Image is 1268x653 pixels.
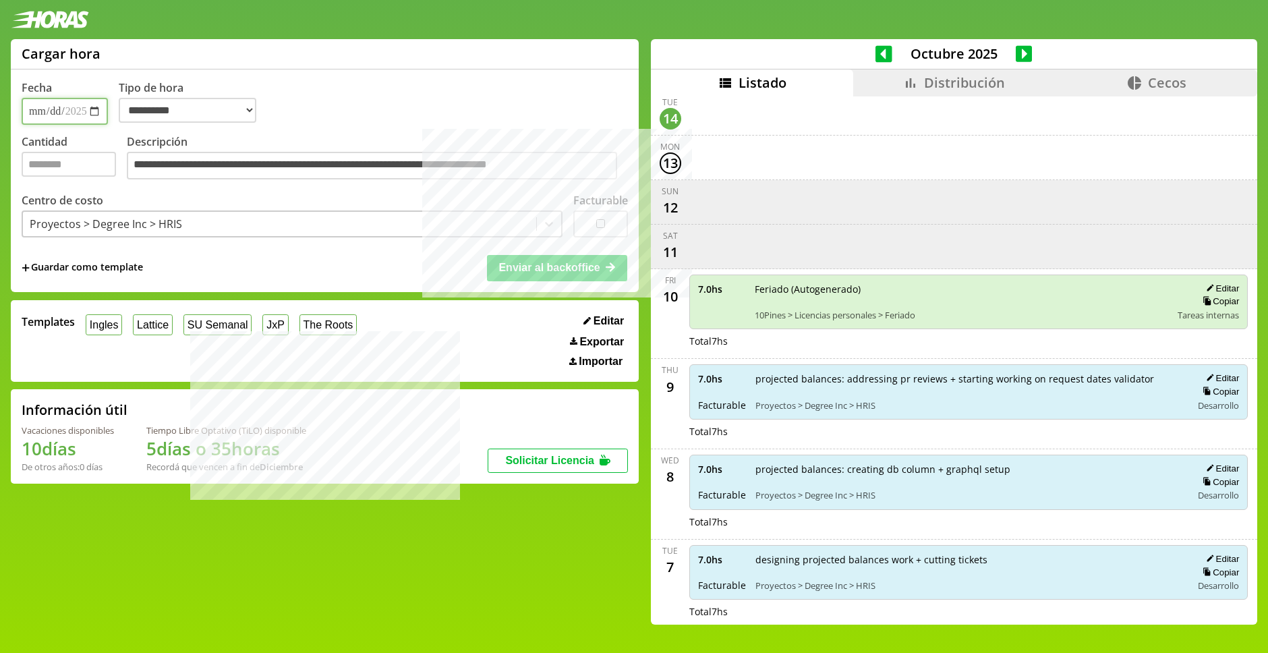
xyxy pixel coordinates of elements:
[698,372,746,385] span: 7.0 hs
[260,461,303,473] b: Diciembre
[1199,567,1239,578] button: Copiar
[30,217,182,231] div: Proyectos > Degree Inc > HRIS
[755,283,1169,295] span: Feriado (Autogenerado)
[146,461,306,473] div: Recordá que vencen a fin de
[651,96,1257,623] div: scrollable content
[698,553,746,566] span: 7.0 hs
[488,449,628,473] button: Solicitar Licencia
[660,242,681,263] div: 11
[698,579,746,592] span: Facturable
[689,515,1248,528] div: Total 7 hs
[662,96,678,108] div: Tue
[22,80,52,95] label: Fecha
[698,283,745,295] span: 7.0 hs
[22,436,114,461] h1: 10 días
[663,230,678,242] div: Sat
[660,141,680,152] div: Mon
[662,364,679,376] div: Thu
[22,193,103,208] label: Centro de costo
[119,98,256,123] select: Tipo de hora
[1199,295,1239,307] button: Copiar
[146,424,306,436] div: Tiempo Libre Optativo (TiLO) disponible
[924,74,1005,92] span: Distribución
[1202,372,1239,384] button: Editar
[689,605,1248,618] div: Total 7 hs
[86,314,122,335] button: Ingles
[1198,489,1239,501] span: Desarrollo
[22,260,30,275] span: +
[1198,399,1239,411] span: Desarrollo
[1198,579,1239,592] span: Desarrollo
[579,314,628,328] button: Editar
[1202,553,1239,565] button: Editar
[579,356,623,368] span: Importar
[183,314,252,335] button: SU Semanal
[689,335,1248,347] div: Total 7 hs
[1148,74,1186,92] span: Cecos
[892,45,1016,63] span: Octubre 2025
[487,255,627,281] button: Enviar al backoffice
[566,335,628,349] button: Exportar
[698,399,746,411] span: Facturable
[660,197,681,219] div: 12
[755,579,1183,592] span: Proyectos > Degree Inc > HRIS
[22,45,100,63] h1: Cargar hora
[689,425,1248,438] div: Total 7 hs
[755,399,1183,411] span: Proyectos > Degree Inc > HRIS
[660,466,681,488] div: 8
[573,193,628,208] label: Facturable
[22,461,114,473] div: De otros años: 0 días
[505,455,594,466] span: Solicitar Licencia
[127,134,628,183] label: Descripción
[739,74,786,92] span: Listado
[133,314,173,335] button: Lattice
[22,314,75,329] span: Templates
[660,286,681,308] div: 10
[22,260,143,275] span: +Guardar como template
[665,275,676,286] div: Fri
[146,436,306,461] h1: 5 días o 35 horas
[698,463,746,476] span: 7.0 hs
[1199,476,1239,488] button: Copiar
[11,11,89,28] img: logotipo
[579,336,624,348] span: Exportar
[755,553,1183,566] span: designing projected balances work + cutting tickets
[1202,283,1239,294] button: Editar
[22,152,116,177] input: Cantidad
[22,424,114,436] div: Vacaciones disponibles
[698,488,746,501] span: Facturable
[22,401,127,419] h2: Información útil
[755,372,1183,385] span: projected balances: addressing pr reviews + starting working on request dates validator
[662,186,679,197] div: Sun
[660,152,681,174] div: 13
[498,262,600,273] span: Enviar al backoffice
[660,108,681,130] div: 14
[661,455,679,466] div: Wed
[299,314,357,335] button: The Roots
[1178,309,1239,321] span: Tareas internas
[1202,463,1239,474] button: Editar
[660,557,681,578] div: 7
[262,314,288,335] button: JxP
[660,376,681,397] div: 9
[127,152,617,180] textarea: Descripción
[22,134,127,183] label: Cantidad
[662,545,678,557] div: Tue
[755,309,1169,321] span: 10Pines > Licencias personales > Feriado
[1199,386,1239,397] button: Copiar
[755,489,1183,501] span: Proyectos > Degree Inc > HRIS
[119,80,267,125] label: Tipo de hora
[755,463,1183,476] span: projected balances: creating db column + graphql setup
[594,315,624,327] span: Editar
